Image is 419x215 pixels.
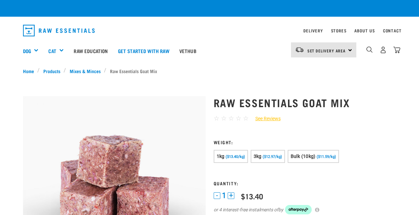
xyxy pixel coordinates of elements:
[291,154,316,159] span: Bulk (10kg)
[221,115,227,122] span: ☆
[18,22,402,39] nav: dropdown navigation
[174,37,201,64] a: Vethub
[214,205,396,214] div: or 4 interest-free instalments of by
[214,140,396,145] h3: Weight:
[23,67,396,74] nav: breadcrumbs
[383,29,402,32] a: Contact
[66,67,104,74] a: Mixes & Minces
[222,192,226,199] span: 1
[214,181,396,186] h3: Quantity:
[23,67,38,74] a: Home
[303,29,323,32] a: Delivery
[288,150,339,163] button: Bulk (10kg) ($11.59/kg)
[214,192,220,199] button: -
[393,46,400,53] img: home-icon@2x.png
[214,96,396,109] h1: Raw Essentials Goat Mix
[23,25,95,36] img: Raw Essentials Logo
[40,67,64,74] a: Products
[307,49,346,52] span: Set Delivery Area
[214,115,219,122] span: ☆
[380,46,387,53] img: user.png
[236,115,241,122] span: ☆
[48,47,56,55] a: Cat
[226,155,245,159] span: ($13.40/kg)
[249,115,281,122] a: See Reviews
[317,155,336,159] span: ($11.59/kg)
[113,37,174,64] a: Get started with Raw
[285,205,312,214] img: Afterpay
[241,192,263,200] div: $13.40
[263,155,282,159] span: ($12.97/kg)
[214,150,248,163] button: 1kg ($13.40/kg)
[254,154,262,159] span: 3kg
[243,115,249,122] span: ☆
[69,37,113,64] a: Raw Education
[217,154,225,159] span: 1kg
[251,150,285,163] button: 3kg ($12.97/kg)
[23,47,31,55] a: Dog
[354,29,375,32] a: About Us
[295,47,304,53] img: van-moving.png
[331,29,347,32] a: Stores
[228,115,234,122] span: ☆
[366,46,373,53] img: home-icon-1@2x.png
[228,192,234,199] button: +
